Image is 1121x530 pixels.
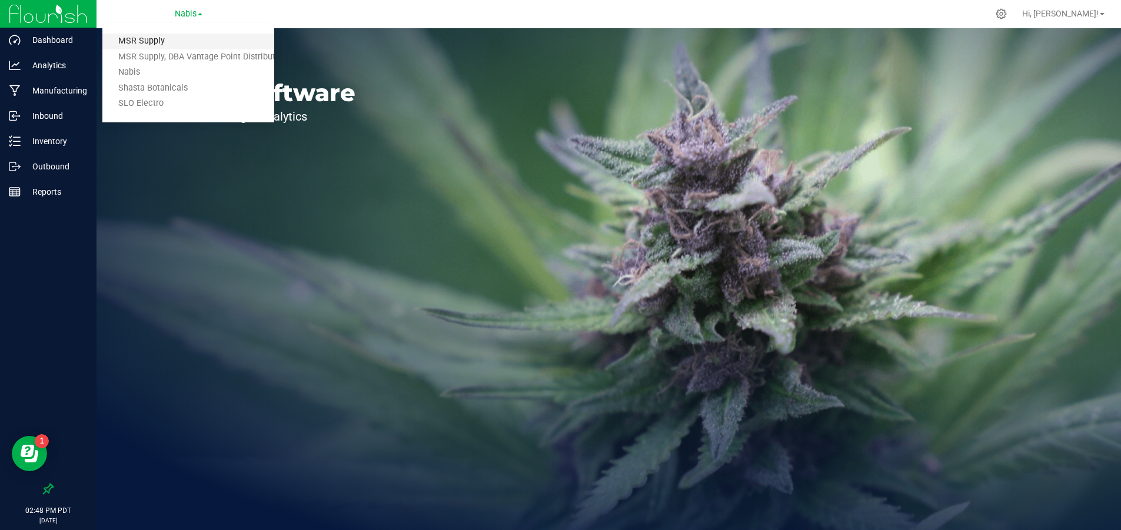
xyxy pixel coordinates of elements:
[9,110,21,122] inline-svg: Inbound
[42,483,54,495] label: Pin the sidebar to full width on large screens
[21,58,91,72] p: Analytics
[35,434,49,448] iframe: Resource center unread badge
[9,34,21,46] inline-svg: Dashboard
[132,111,355,122] p: Seed-to-Sale Tracking & Analytics
[102,96,274,112] a: SLO Electro
[102,34,274,49] a: MSR Supply
[9,135,21,147] inline-svg: Inventory
[12,436,47,471] iframe: Resource center
[21,84,91,98] p: Manufacturing
[9,59,21,71] inline-svg: Analytics
[21,159,91,174] p: Outbound
[9,186,21,198] inline-svg: Reports
[9,85,21,96] inline-svg: Manufacturing
[102,65,274,81] a: Nabis
[21,134,91,148] p: Inventory
[1022,9,1099,18] span: Hi, [PERSON_NAME]!
[102,49,274,65] a: MSR Supply, DBA Vantage Point Distribution
[21,33,91,47] p: Dashboard
[102,81,274,96] a: Shasta Botanicals
[175,9,197,19] span: Nabis
[21,185,91,199] p: Reports
[9,161,21,172] inline-svg: Outbound
[21,109,91,123] p: Inbound
[5,505,91,516] p: 02:48 PM PDT
[994,8,1009,19] div: Manage settings
[5,516,91,525] p: [DATE]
